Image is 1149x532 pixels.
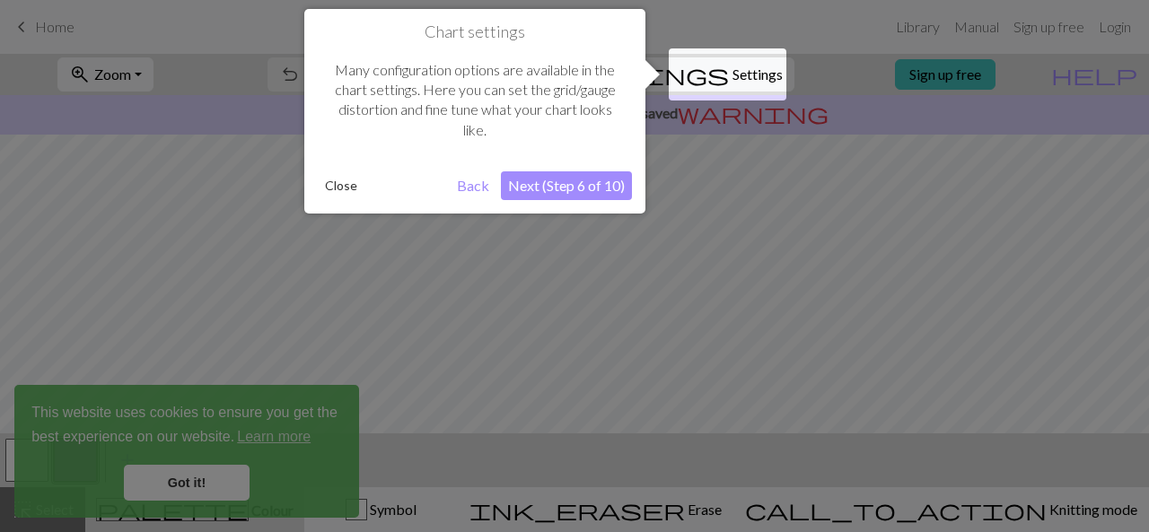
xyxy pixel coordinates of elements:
button: Next (Step 6 of 10) [501,171,632,200]
h1: Chart settings [318,22,632,42]
div: Many configuration options are available in the chart settings. Here you can set the grid/gauge d... [318,42,632,159]
button: Close [318,172,364,199]
div: Chart settings [304,9,645,214]
button: Back [450,171,496,200]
